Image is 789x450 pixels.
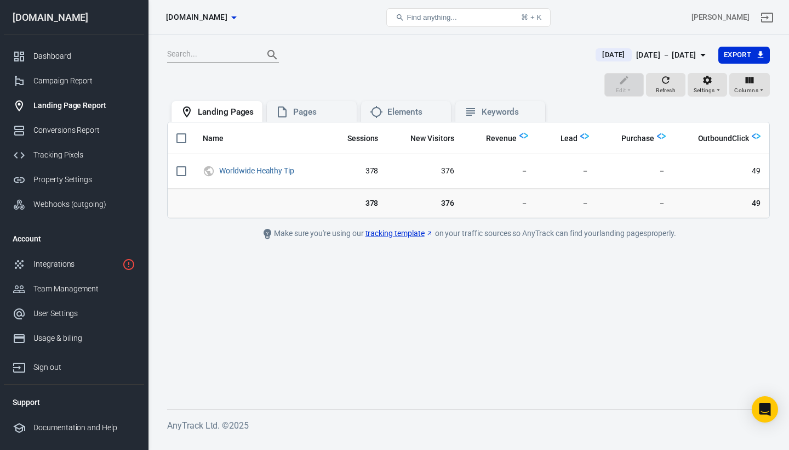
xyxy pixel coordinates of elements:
[396,198,454,209] span: 376
[546,133,578,144] span: Lead
[396,133,454,144] span: New Visitors
[4,252,144,277] a: Integrations
[33,149,135,161] div: Tracking Pixels
[198,106,254,118] div: Landing Pages
[407,13,456,21] span: Find anything...
[33,333,135,344] div: Usage & billing
[219,166,294,175] a: Worldwide Healthy Tip
[729,73,770,97] button: Columns
[293,106,348,118] div: Pages
[607,198,665,209] span: －
[4,69,144,93] a: Campaign Report
[33,308,135,319] div: User Settings
[472,198,528,209] span: －
[683,198,761,209] span: 49
[203,133,224,144] span: Name
[333,198,378,209] span: 378
[259,42,285,68] button: Search
[4,389,144,415] li: Support
[621,133,654,144] span: Purchase
[754,4,780,31] a: Sign out
[486,133,517,144] span: Revenue
[4,326,144,351] a: Usage & billing
[203,133,238,144] span: Name
[734,86,758,95] span: Columns
[607,166,665,177] span: －
[33,199,135,210] div: Webhooks (outgoing)
[486,132,517,145] span: Total revenue calculated by AnyTrack.
[546,166,589,177] span: －
[33,125,135,136] div: Conversions Report
[396,166,454,177] span: 376
[333,133,379,144] span: Sessions
[4,44,144,69] a: Dashboard
[657,132,666,140] img: Logo
[4,167,144,192] a: Property Settings
[167,48,255,62] input: Search...
[521,13,541,21] div: ⌘ + K
[607,133,654,144] span: Purchase
[688,73,727,97] button: Settings
[33,422,135,434] div: Documentation and Help
[4,13,144,22] div: [DOMAIN_NAME]
[122,258,135,271] svg: 1 networks not verified yet
[33,258,118,270] div: Integrations
[4,277,144,301] a: Team Management
[718,47,770,64] button: Export
[387,106,442,118] div: Elements
[519,131,528,140] img: Logo
[365,228,433,239] a: tracking template
[33,100,135,111] div: Landing Page Report
[4,192,144,217] a: Webhooks (outgoing)
[333,166,378,177] span: 378
[168,122,769,218] div: scrollable content
[33,362,135,373] div: Sign out
[386,8,551,27] button: Find anything...⌘ + K
[684,133,749,144] span: OutboundClick
[166,10,227,24] span: worldwidehealthytip.com
[4,351,144,380] a: Sign out
[410,133,454,144] span: New Visitors
[580,132,589,140] img: Logo
[33,50,135,62] div: Dashboard
[691,12,750,23] div: Account id: GXqx2G2u
[33,174,135,185] div: Property Settings
[636,48,696,62] div: [DATE] － [DATE]
[482,106,536,118] div: Keywords
[4,143,144,167] a: Tracking Pixels
[472,132,517,145] span: Total revenue calculated by AnyTrack.
[698,133,749,144] span: OutboundClick
[752,396,778,423] div: Open Intercom Messenger
[546,198,589,209] span: －
[4,301,144,326] a: User Settings
[694,86,715,95] span: Settings
[4,118,144,143] a: Conversions Report
[33,283,135,295] div: Team Management
[203,165,215,178] svg: UTM & Web Traffic
[33,75,135,87] div: Campaign Report
[598,49,629,60] span: [DATE]
[646,73,685,97] button: Refresh
[347,133,379,144] span: Sessions
[752,132,761,140] img: Logo
[4,226,144,252] li: Account
[587,46,718,64] button: [DATE][DATE] － [DATE]
[222,227,715,240] div: Make sure you're using our on your traffic sources so AnyTrack can find your landing pages properly.
[4,93,144,118] a: Landing Page Report
[656,86,676,95] span: Refresh
[167,419,770,432] h6: AnyTrack Ltd. © 2025
[683,166,761,177] span: 49
[561,133,578,144] span: Lead
[472,166,528,177] span: －
[162,7,241,27] button: [DOMAIN_NAME]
